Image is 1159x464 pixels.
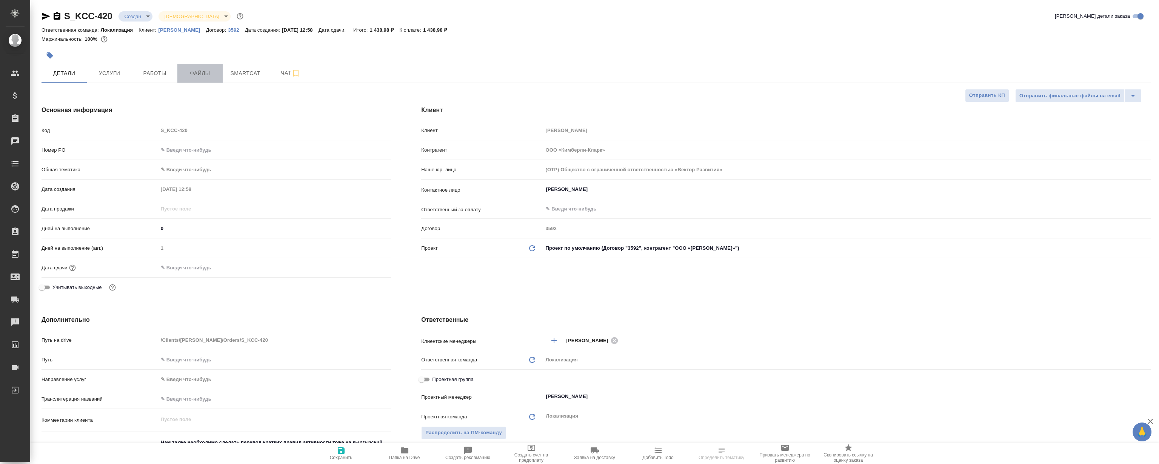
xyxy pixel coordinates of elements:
[543,223,1151,234] input: Пустое поле
[543,353,1151,366] div: Локализация
[370,27,400,33] p: 1 438,98 ₽
[91,69,128,78] span: Услуги
[158,373,391,386] div: ✎ Введи что-нибудь
[566,337,613,344] span: [PERSON_NAME]
[235,11,245,21] button: Доп статусы указывают на важность/срочность заказа
[159,27,206,33] p: [PERSON_NAME]
[421,426,506,439] button: Распределить на ПМ-команду
[158,163,391,176] div: ✎ Введи что-нибудь
[353,27,369,33] p: Итого:
[699,455,744,460] span: Определить тематику
[227,69,263,78] span: Smartcat
[139,27,158,33] p: Клиент:
[373,443,436,464] button: Папка на Drive
[543,125,1151,136] input: Пустое поле
[42,225,158,232] p: Дней на выполнение
[158,354,391,365] input: ✎ Введи что-нибудь
[42,244,158,252] p: Дней на выполнение (авт.)
[421,106,1151,115] h4: Клиент
[64,11,112,21] a: S_KCC-420
[421,393,543,401] p: Проектный менеджер
[119,11,152,22] div: Создан
[291,69,300,78] svg: Подписаться
[545,332,563,350] button: Добавить менеджера
[206,27,228,33] p: Договор:
[436,443,500,464] button: Создать рекламацию
[42,416,158,424] p: Комментарии клиента
[545,204,1123,214] input: ✎ Введи что-нибудь
[445,455,490,460] span: Создать рекламацию
[42,205,158,213] p: Дата продажи
[421,186,543,194] p: Контактное лицо
[282,27,319,33] p: [DATE] 12:58
[46,69,82,78] span: Детали
[690,443,753,464] button: Определить тематику
[421,413,467,421] p: Проектная команда
[158,335,391,346] input: Пустое поле
[42,336,158,344] p: Путь на drive
[42,146,158,154] p: Номер PO
[543,164,1151,175] input: Пустое поле
[330,455,352,460] span: Сохранить
[158,223,391,234] input: ✎ Введи что-нибудь
[42,12,51,21] button: Скопировать ссылку для ЯМессенджера
[421,166,543,174] p: Наше юр. лицо
[969,91,1005,100] span: Отправить КП
[421,315,1151,324] h4: Ответственные
[821,452,876,463] span: Скопировать ссылку на оценку заказа
[421,127,543,134] p: Клиент
[101,27,139,33] p: Локализация
[574,455,615,460] span: Заявка на доставку
[99,34,109,44] button: 0.00 RUB;
[423,27,453,33] p: 1 438,98 ₽
[1015,89,1125,103] button: Отправить финальные файлы на email
[158,393,391,404] input: ✎ Введи что-нибудь
[137,69,173,78] span: Работы
[162,13,222,20] button: [DEMOGRAPHIC_DATA]
[42,166,158,174] p: Общая тематика
[158,125,391,136] input: Пустое поле
[566,336,620,345] div: [PERSON_NAME]
[158,243,391,254] input: Пустое поле
[1019,92,1121,100] span: Отправить финальные файлы на email
[543,144,1151,155] input: Пустое поле
[1136,424,1148,440] span: 🙏
[158,203,224,214] input: Пустое поле
[421,225,543,232] p: Договор
[42,376,158,383] p: Направление услуг
[1055,12,1130,20] span: [PERSON_NAME] детали заказа
[965,89,1009,102] button: Отправить КП
[758,452,812,463] span: Призвать менеджера по развитию
[42,36,85,42] p: Маржинальность:
[228,27,245,33] p: 3592
[543,242,1151,255] div: Проект по умолчанию (Договор "3592", контрагент "ООО «[PERSON_NAME]»")
[52,284,102,291] span: Учитывать выходные
[626,443,690,464] button: Добавить Todo
[68,263,77,273] button: Если добавить услуги и заполнить их объемом, то дата рассчитается автоматически
[245,27,282,33] p: Дата создания:
[421,426,506,439] span: В заказе уже есть ответственный ПМ или ПМ группа
[122,13,143,20] button: Создан
[159,26,206,33] a: [PERSON_NAME]
[158,262,224,273] input: ✎ Введи что-нибудь
[161,376,382,383] div: ✎ Введи что-нибудь
[421,244,438,252] p: Проект
[158,184,224,195] input: Пустое поле
[42,127,158,134] p: Код
[421,356,477,364] p: Ответственная команда
[421,146,543,154] p: Контрагент
[500,443,563,464] button: Создать счет на предоплату
[563,443,626,464] button: Заявка на доставку
[421,206,543,214] p: Ответственный за оплату
[432,376,473,383] span: Проектная группа
[504,452,559,463] span: Создать счет на предоплату
[1015,89,1142,103] div: split button
[1147,189,1148,190] button: Open
[159,11,231,22] div: Создан
[228,26,245,33] a: 3592
[42,356,158,364] p: Путь
[389,455,420,460] span: Папка на Drive
[42,315,391,324] h4: Дополнительно
[42,395,158,403] p: Транслитерация названий
[161,166,382,174] div: ✎ Введи что-нибудь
